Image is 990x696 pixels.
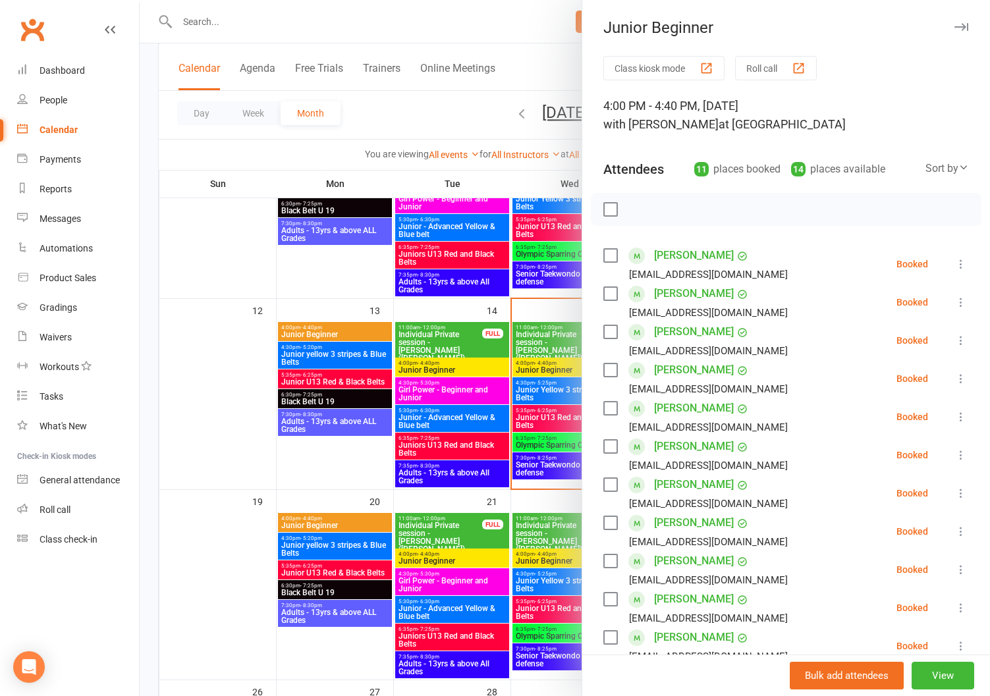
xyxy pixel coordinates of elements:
a: Messages [17,204,139,234]
a: [PERSON_NAME] [654,627,734,648]
div: Roll call [40,504,70,515]
div: Booked [896,259,928,269]
div: 11 [694,162,709,176]
a: Clubworx [16,13,49,46]
div: Class check-in [40,534,97,545]
div: Booked [896,527,928,536]
a: [PERSON_NAME] [654,360,734,381]
a: Dashboard [17,56,139,86]
div: 4:00 PM - 4:40 PM, [DATE] [603,97,969,134]
div: Attendees [603,160,664,178]
div: Calendar [40,124,78,135]
div: Booked [896,489,928,498]
div: Workouts [40,361,79,372]
div: Junior Beginner [582,18,990,37]
div: [EMAIL_ADDRESS][DOMAIN_NAME] [629,610,788,627]
div: [EMAIL_ADDRESS][DOMAIN_NAME] [629,342,788,360]
div: Waivers [40,332,72,342]
a: [PERSON_NAME] [654,321,734,342]
a: [PERSON_NAME] [654,474,734,495]
button: View [912,662,974,689]
div: [EMAIL_ADDRESS][DOMAIN_NAME] [629,381,788,398]
a: [PERSON_NAME] [654,245,734,266]
button: Roll call [735,56,817,80]
a: Product Sales [17,263,139,293]
div: Open Intercom Messenger [13,651,45,683]
a: Workouts [17,352,139,382]
div: Booked [896,412,928,421]
div: places available [791,160,885,178]
a: Gradings [17,293,139,323]
a: Reports [17,174,139,204]
a: Calendar [17,115,139,145]
a: [PERSON_NAME] [654,436,734,457]
div: Sort by [925,160,969,177]
div: [EMAIL_ADDRESS][DOMAIN_NAME] [629,572,788,589]
a: What's New [17,412,139,441]
a: Roll call [17,495,139,525]
a: [PERSON_NAME] [654,283,734,304]
a: General attendance kiosk mode [17,466,139,495]
button: Bulk add attendees [790,662,904,689]
div: Tasks [40,391,63,402]
div: What's New [40,421,87,431]
div: [EMAIL_ADDRESS][DOMAIN_NAME] [629,648,788,665]
a: Waivers [17,323,139,352]
a: [PERSON_NAME] [654,589,734,610]
span: at [GEOGRAPHIC_DATA] [719,117,846,131]
div: Booked [896,336,928,345]
div: Booked [896,298,928,307]
div: [EMAIL_ADDRESS][DOMAIN_NAME] [629,419,788,436]
div: Messages [40,213,81,224]
div: Reports [40,184,72,194]
div: [EMAIL_ADDRESS][DOMAIN_NAME] [629,495,788,512]
div: General attendance [40,475,120,485]
a: People [17,86,139,115]
div: [EMAIL_ADDRESS][DOMAIN_NAME] [629,304,788,321]
div: Product Sales [40,273,96,283]
a: Payments [17,145,139,174]
div: People [40,95,67,105]
a: Class kiosk mode [17,525,139,554]
div: [EMAIL_ADDRESS][DOMAIN_NAME] [629,266,788,283]
div: Booked [896,641,928,651]
a: [PERSON_NAME] [654,550,734,572]
button: Class kiosk mode [603,56,725,80]
a: [PERSON_NAME] [654,512,734,533]
div: Dashboard [40,65,85,76]
a: Automations [17,234,139,263]
a: [PERSON_NAME] [654,398,734,419]
div: 14 [791,162,806,176]
span: with [PERSON_NAME] [603,117,719,131]
div: Booked [896,374,928,383]
div: Booked [896,565,928,574]
div: Payments [40,154,81,165]
div: [EMAIL_ADDRESS][DOMAIN_NAME] [629,457,788,474]
a: Tasks [17,382,139,412]
div: Booked [896,450,928,460]
div: Gradings [40,302,77,313]
div: [EMAIL_ADDRESS][DOMAIN_NAME] [629,533,788,550]
div: places booked [694,160,781,178]
div: Automations [40,243,93,254]
div: Booked [896,603,928,612]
